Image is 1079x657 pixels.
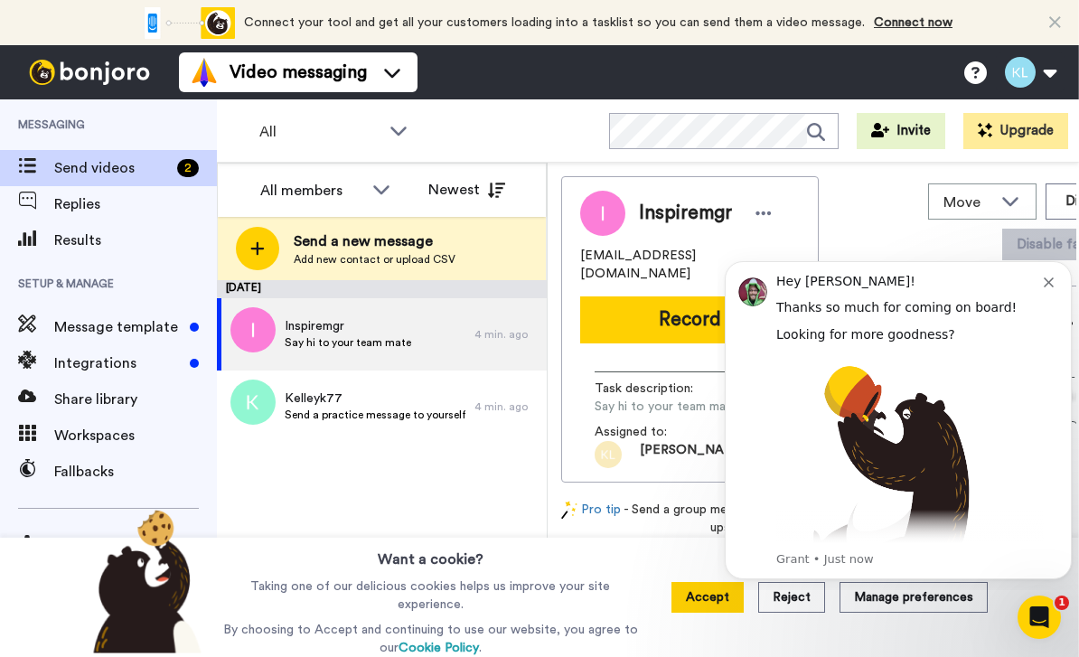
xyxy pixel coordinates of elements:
div: 2 [177,159,199,177]
p: Taking one of our delicious cookies helps us improve your site experience. [219,577,643,614]
button: Newest [415,172,519,208]
button: Record [580,296,800,343]
span: 1 [1055,596,1069,610]
span: Add new contact or upload CSV [294,252,455,267]
span: Say hi to your team mate [595,398,766,416]
div: [DATE] [217,280,547,298]
a: Connect now [874,16,952,29]
span: Move [943,192,992,213]
button: Invite [857,113,945,149]
span: Fallbacks [54,461,217,483]
span: Send a new message [294,230,455,252]
span: Results [54,230,217,251]
img: bj-logo-header-white.svg [22,60,157,85]
div: animation [136,7,235,39]
span: Inspiremgr [285,317,411,335]
img: magic-wand.svg [561,501,577,520]
span: Workspaces [54,425,217,446]
button: Reject [758,582,825,613]
img: kl.png [595,441,622,468]
button: Accept [671,582,744,613]
span: Share library [54,389,217,410]
button: Manage preferences [840,582,988,613]
iframe: Intercom notifications message [718,245,1079,590]
span: Inspiremgr [639,200,732,227]
img: k.png [230,380,276,425]
span: Say hi to your team mate [285,335,411,350]
img: vm-color.svg [190,58,219,87]
img: i.png [230,307,276,352]
span: Message template [54,316,183,338]
a: Cookie Policy [399,642,479,654]
span: Task description : [595,380,721,398]
span: All [259,121,380,143]
iframe: Intercom live chat [1018,596,1061,639]
div: 4 min. ago [474,327,538,342]
span: [EMAIL_ADDRESS][DOMAIN_NAME] [580,247,800,283]
div: 4 min. ago [474,399,538,414]
span: [PERSON_NAME] [640,441,747,468]
h3: Want a cookie? [378,538,483,570]
span: Assigned to: [595,423,721,441]
span: Send a practice message to yourself [285,408,465,422]
span: Connect your tool and get all your customers loading into a tasklist so you can send them a video... [244,16,865,29]
span: Video messaging [230,60,367,85]
p: By choosing to Accept and continuing to use our website, you agree to our . [219,621,643,657]
span: Replies [54,193,217,215]
a: Pro tip [561,501,621,537]
span: Send videos [54,157,170,179]
img: bear-with-cookie.png [77,509,211,653]
div: All members [260,180,363,202]
button: Upgrade [963,113,1068,149]
span: Kelleyk77 [285,390,465,408]
span: Settings [54,534,217,556]
div: - Send a group message with roll-ups [561,501,819,537]
span: Integrations [54,352,183,374]
img: Image of Inspiremgr [580,191,625,236]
